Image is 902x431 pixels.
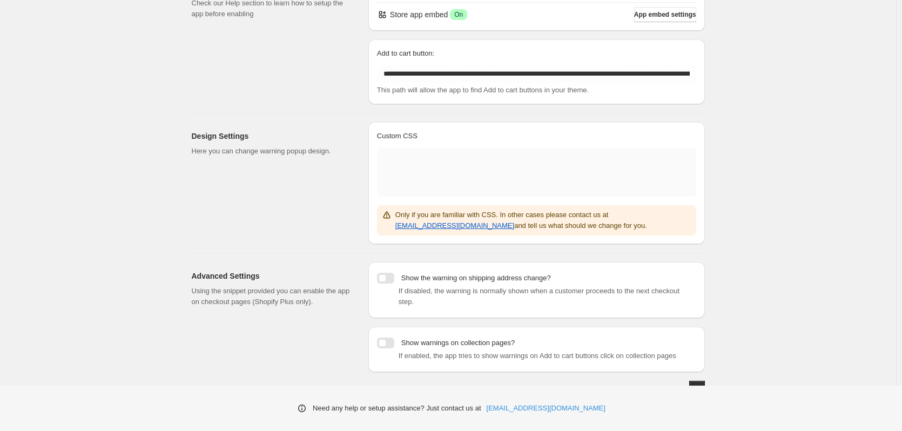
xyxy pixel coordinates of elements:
p: Only if you are familiar with CSS. In other cases please contact us at and tell us what should we... [395,210,692,231]
span: App embed settings [634,10,696,19]
span: Save [689,384,704,393]
p: Show warnings on collection pages? [401,338,515,348]
h2: Design Settings [192,131,351,142]
span: If enabled, the app tries to show warnings on Add to cart buttons click on collection pages [399,352,676,360]
span: If disabled, the warning is normally shown when a customer proceeds to the next checkout step. [399,287,679,306]
span: Custom CSS [377,132,418,140]
span: Add to cart button: [377,49,434,57]
a: [EMAIL_ADDRESS][DOMAIN_NAME] [395,221,514,230]
button: App embed settings [634,7,696,22]
span: On [454,10,463,19]
p: Store app embed [390,9,448,20]
h2: Advanced Settings [192,271,351,281]
p: Show the warning on shipping address change? [401,273,551,284]
button: Save [689,381,704,396]
p: Here you can change warning popup design. [192,146,351,157]
a: [EMAIL_ADDRESS][DOMAIN_NAME] [487,403,605,414]
span: This path will allow the app to find Add to cart buttons in your theme. [377,86,589,94]
p: Using the snippet provided you can enable the app on checkout pages (Shopify Plus only). [192,286,351,307]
